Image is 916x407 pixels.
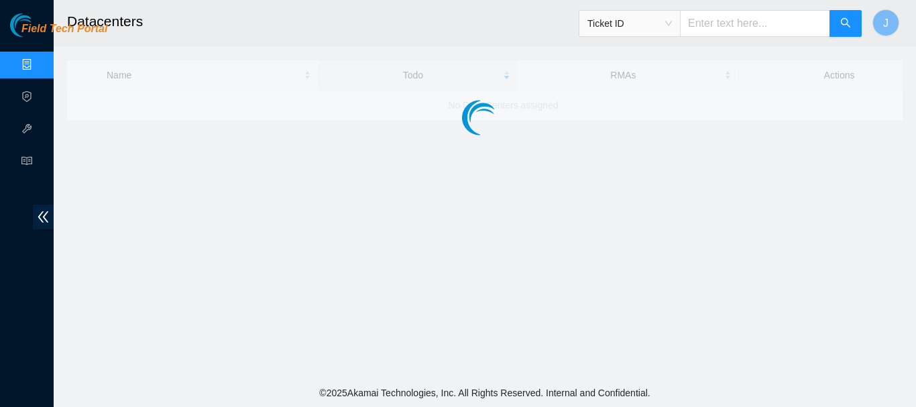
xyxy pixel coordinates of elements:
[21,150,32,176] span: read
[587,13,672,34] span: Ticket ID
[680,10,830,37] input: Enter text here...
[33,205,54,229] span: double-left
[840,17,851,30] span: search
[21,23,107,36] span: Field Tech Portal
[829,10,862,37] button: search
[883,15,889,32] span: J
[10,13,68,37] img: Akamai Technologies
[54,379,916,407] footer: © 2025 Akamai Technologies, Inc. All Rights Reserved. Internal and Confidential.
[10,24,107,42] a: Akamai TechnologiesField Tech Portal
[872,9,899,36] button: J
